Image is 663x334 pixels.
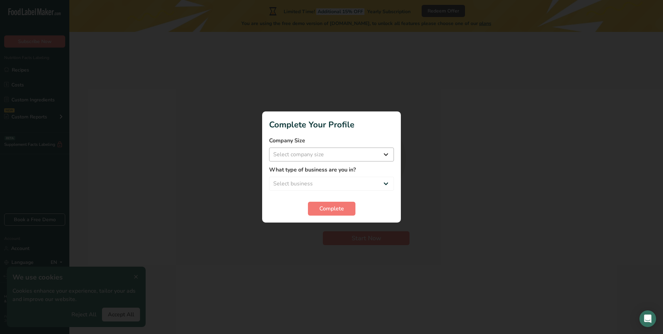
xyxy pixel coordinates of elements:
button: Complete [308,202,355,216]
label: What type of business are you in? [269,166,394,174]
div: Open Intercom Messenger [639,310,656,327]
h1: Complete Your Profile [269,118,394,131]
label: Company Size [269,136,394,145]
span: Complete [319,204,344,213]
